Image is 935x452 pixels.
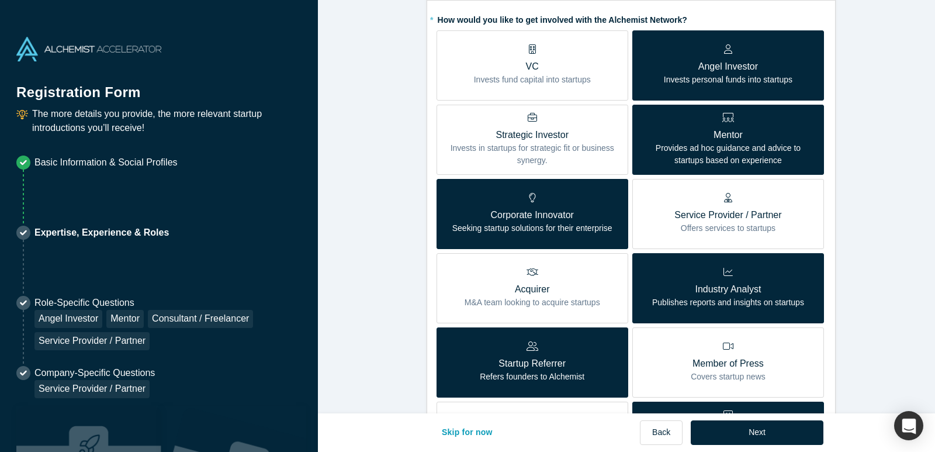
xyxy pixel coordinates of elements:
[664,74,792,86] p: Invests personal funds into startups
[452,222,612,234] p: Seeking startup solutions for their enterprise
[674,208,781,222] p: Service Provider / Partner
[445,128,619,142] p: Strategic Investor
[445,142,619,167] p: Invests in startups for strategic fit or business synergy.
[474,74,591,86] p: Invests fund capital into startups
[32,107,302,135] p: The more details you provide, the more relevant startup introductions you’ll receive!
[691,371,766,383] p: Covers startup news
[652,282,804,296] p: Industry Analyst
[106,310,144,328] div: Mentor
[474,60,591,74] p: VC
[664,60,792,74] p: Angel Investor
[452,208,612,222] p: Corporate Innovator
[34,380,150,398] div: Service Provider / Partner
[674,222,781,234] p: Offers services to startups
[480,371,584,383] p: Refers founders to Alchemist
[652,296,804,309] p: Publishes reports and insights on startups
[691,357,766,371] p: Member of Press
[34,226,169,240] p: Expertise, Experience & Roles
[148,310,253,328] div: Consultant / Freelancer
[430,420,505,445] button: Skip for now
[437,10,826,26] label: How would you like to get involved with the Alchemist Network?
[640,420,683,445] button: Back
[34,332,150,350] div: Service Provider / Partner
[465,296,600,309] p: M&A team looking to acquire startups
[465,282,600,296] p: Acquirer
[34,156,178,170] p: Basic Information & Social Profiles
[16,70,302,103] h1: Registration Form
[16,37,161,61] img: Alchemist Accelerator Logo
[34,366,155,380] p: Company-Specific Questions
[34,296,302,310] p: Role-Specific Questions
[641,128,815,142] p: Mentor
[34,310,102,328] div: Angel Investor
[641,142,815,167] p: Provides ad hoc guidance and advice to startups based on experience
[480,357,584,371] p: Startup Referrer
[691,420,823,445] button: Next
